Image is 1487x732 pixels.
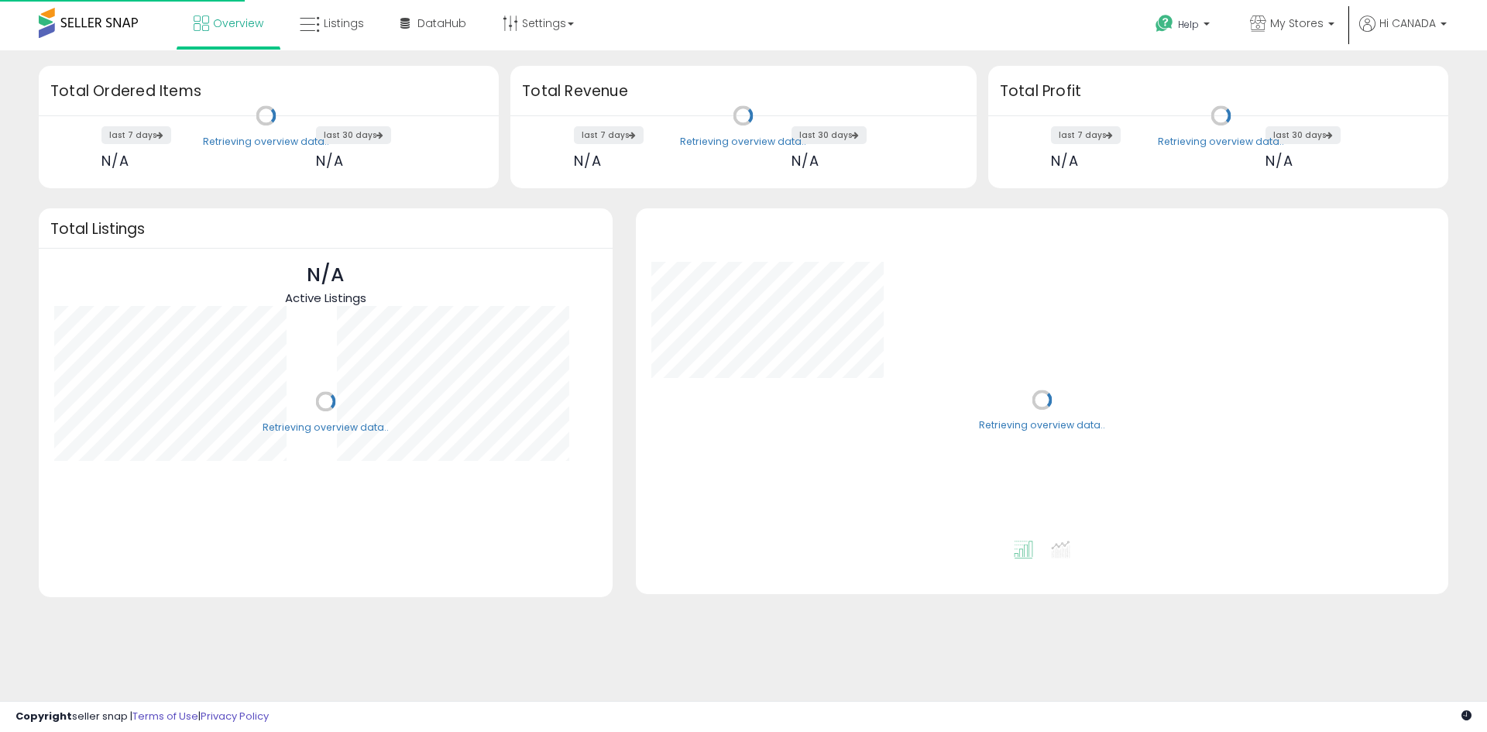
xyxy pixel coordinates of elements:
[263,421,389,435] div: Retrieving overview data..
[203,135,329,149] div: Retrieving overview data..
[324,15,364,31] span: Listings
[1143,2,1225,50] a: Help
[1359,15,1447,50] a: Hi CANADA
[1379,15,1436,31] span: Hi CANADA
[417,15,466,31] span: DataHub
[1155,14,1174,33] i: Get Help
[213,15,263,31] span: Overview
[1158,135,1284,149] div: Retrieving overview data..
[979,419,1105,433] div: Retrieving overview data..
[1178,18,1199,31] span: Help
[680,135,806,149] div: Retrieving overview data..
[1270,15,1324,31] span: My Stores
